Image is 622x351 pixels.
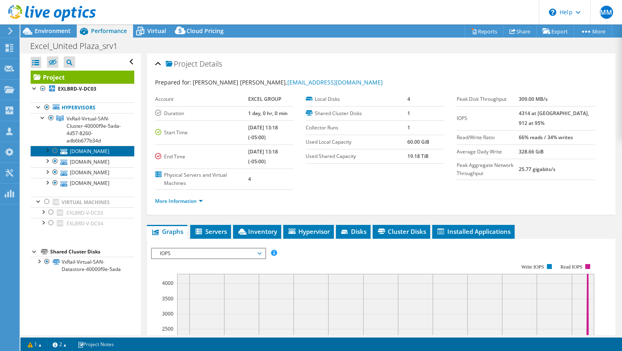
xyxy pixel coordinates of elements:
a: Project [31,71,134,84]
a: Export [536,25,574,38]
b: [DATE] 13:18 (-05:00) [248,148,278,165]
b: 4 [407,96,410,102]
div: Shared Cluster Disks [50,247,134,257]
a: EXLBRD-V-DC03 [31,84,134,94]
span: Project [166,60,198,68]
span: EXLBRD-V-DC03 [67,209,103,216]
a: More [574,25,612,38]
text: 3000 [162,310,173,317]
label: Used Shared Capacity [306,152,407,160]
span: Inventory [237,227,277,235]
b: 4314 at [GEOGRAPHIC_DATA], 912 at 95% [519,110,589,127]
b: EXCEL GROUP [248,96,281,102]
span: Performance [91,27,127,35]
a: [DOMAIN_NAME] [31,167,134,178]
span: Cloud Pricing [187,27,224,35]
b: 4 [248,175,251,182]
label: Average Daily Write [457,148,519,156]
b: 1 day, 0 hr, 0 min [248,110,288,117]
a: Virtual Machines [31,197,134,207]
a: Share [503,25,537,38]
b: 60.00 GiB [407,138,429,145]
a: Project Notes [72,339,120,349]
label: Used Local Capacity [306,138,407,146]
a: VxRail-Virtual-SAN-Datastore-40000f9e-5ada [31,257,134,275]
svg: \n [549,9,556,16]
label: Peak Aggregate Network Throughput [457,161,519,178]
a: VxRail-Virtual-SAN-Cluster-40000f9e-5ada-4d57-8260-adb6b677b34d [31,113,134,146]
label: Duration [155,109,248,118]
span: Environment [35,27,71,35]
text: 4000 [162,280,173,287]
b: 66% reads / 34% writes [519,134,573,141]
span: VxRail-Virtual-SAN-Cluster-40000f9e-5ada-4d57-8260-adb6b677b34d [67,115,121,144]
label: Start Time [155,129,248,137]
a: [DOMAIN_NAME] [31,178,134,189]
span: Virtual [147,27,166,35]
a: 1 [22,339,47,349]
span: Cluster Disks [377,227,426,235]
text: Write IOPS [521,264,544,270]
a: [DOMAIN_NAME] [31,156,134,167]
span: IOPS [156,249,261,258]
a: [EMAIL_ADDRESS][DOMAIN_NAME] [287,78,383,86]
span: Servers [194,227,227,235]
label: Prepared for: [155,78,191,86]
b: 19.18 TiB [407,153,429,160]
span: EXLBRD-V-DC04 [67,220,103,227]
span: MM [600,6,613,19]
text: Read IOPS [560,264,582,270]
a: [DOMAIN_NAME] [31,146,134,156]
b: 1 [407,124,410,131]
label: Shared Cluster Disks [306,109,407,118]
label: IOPS [457,114,519,122]
text: 2500 [162,325,173,332]
b: 1 [407,110,410,117]
label: End Time [155,153,248,161]
label: Collector Runs [306,124,407,132]
span: Installed Applications [436,227,511,235]
label: Local Disks [306,95,407,103]
span: Hypervisor [287,227,330,235]
label: Account [155,95,248,103]
b: EXLBRD-V-DC03 [58,85,96,92]
span: [PERSON_NAME] [PERSON_NAME], [193,78,383,86]
a: EXLBRD-V-DC04 [31,218,134,229]
text: 3500 [162,295,173,302]
label: Physical Servers and Virtual Machines [155,171,248,187]
h1: Excel_United Plaza_srv1 [27,42,130,51]
b: 25.77 gigabits/s [519,166,555,173]
a: Reports [464,25,504,38]
b: 309.00 MB/s [519,96,548,102]
a: Hypervisors [31,102,134,113]
span: Details [200,59,222,69]
a: EXLBRD-V-DC03 [31,207,134,218]
a: 2 [47,339,72,349]
b: [DATE] 13:18 (-05:00) [248,124,278,141]
label: Read/Write Ratio [457,133,519,142]
span: Graphs [151,227,183,235]
label: Peak Disk Throughput [457,95,519,103]
span: Disks [340,227,367,235]
a: More Information [155,198,203,204]
b: 328.66 GiB [519,148,544,155]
